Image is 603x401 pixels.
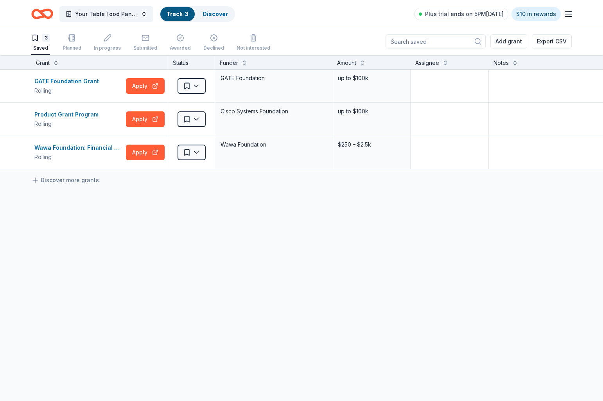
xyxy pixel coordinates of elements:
[168,55,215,69] div: Status
[337,106,406,117] div: up to $100k
[386,34,486,48] input: Search saved
[34,143,123,152] div: Wawa Foundation: Financial Grants - Local Connection Grants (Grants less than $2,500)
[203,31,224,55] button: Declined
[34,77,102,86] div: GATE Foundation Grant
[94,45,121,51] div: In progress
[59,6,153,22] button: Your Table Food Pantry
[511,7,561,21] a: $10 in rewards
[133,45,157,51] div: Submitted
[337,139,406,150] div: $250 – $2.5k
[415,58,439,68] div: Assignee
[167,11,188,17] a: Track· 3
[94,31,121,55] button: In progress
[36,58,50,68] div: Grant
[42,34,50,42] div: 3
[220,73,327,84] div: GATE Foundation
[34,119,102,129] div: Rolling
[237,31,270,55] button: Not interested
[34,152,123,162] div: Rolling
[532,34,572,48] button: Export CSV
[494,58,509,68] div: Notes
[63,31,81,55] button: Planned
[34,110,102,119] div: Product Grant Program
[220,58,238,68] div: Funder
[203,11,228,17] a: Discover
[337,58,356,68] div: Amount
[160,6,235,22] button: Track· 3Discover
[337,73,406,84] div: up to $100k
[34,110,123,129] button: Product Grant ProgramRolling
[220,139,327,150] div: Wawa Foundation
[133,31,157,55] button: Submitted
[126,78,165,94] button: Apply
[126,111,165,127] button: Apply
[220,106,327,117] div: Cisco Systems Foundation
[203,45,224,51] div: Declined
[126,145,165,160] button: Apply
[31,31,50,55] button: 3Saved
[425,9,504,19] span: Plus trial ends on 5PM[DATE]
[414,8,508,20] a: Plus trial ends on 5PM[DATE]
[490,34,527,48] button: Add grant
[34,143,123,162] button: Wawa Foundation: Financial Grants - Local Connection Grants (Grants less than $2,500)Rolling
[31,175,99,185] a: Discover more grants
[170,31,191,55] button: Awarded
[34,86,102,95] div: Rolling
[31,5,53,23] a: Home
[31,45,50,51] div: Saved
[63,45,81,51] div: Planned
[75,9,138,19] span: Your Table Food Pantry
[170,45,191,51] div: Awarded
[237,45,270,51] div: Not interested
[34,77,123,95] button: GATE Foundation GrantRolling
